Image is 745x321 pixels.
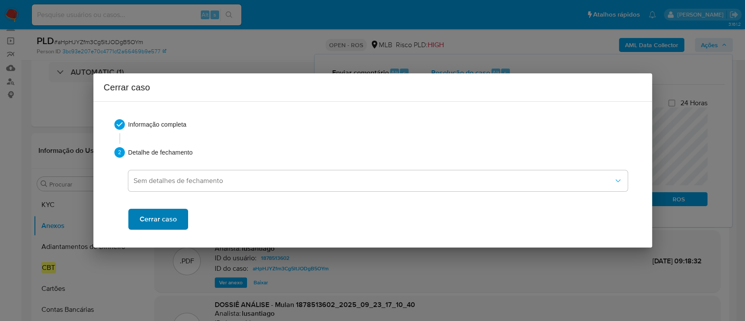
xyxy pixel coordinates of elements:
[104,80,642,94] h2: Cerrar caso
[140,210,177,229] span: Cerrar caso
[118,149,121,155] text: 2
[128,148,631,157] span: Detalhe de fechamento
[128,209,188,230] button: Cerrar caso
[134,176,614,185] span: Sem detalhes de fechamento
[128,170,628,191] button: dropdown-closure-detail
[128,120,631,129] span: Informação completa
